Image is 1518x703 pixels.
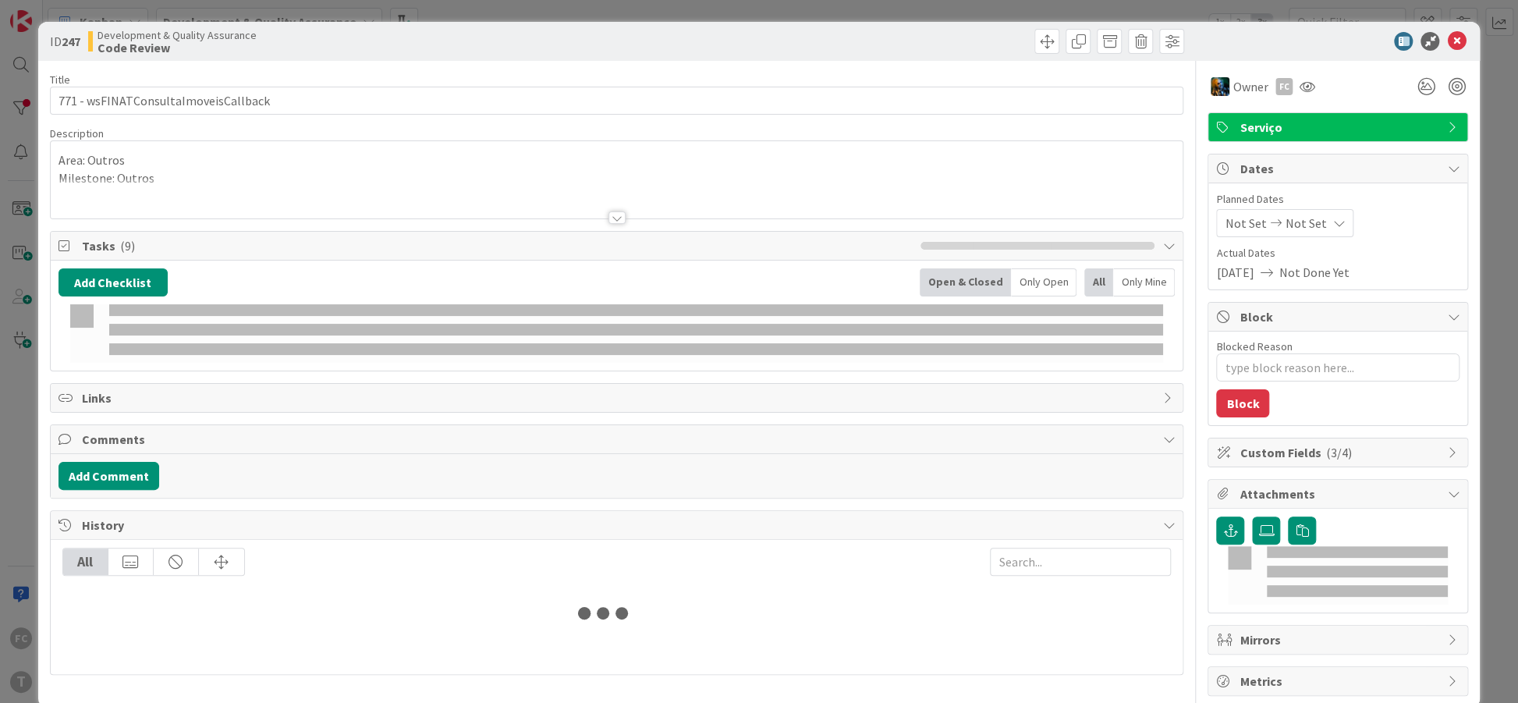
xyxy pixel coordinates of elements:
span: ( 3/4 ) [1325,445,1351,460]
span: Tasks [82,236,913,255]
img: JC [1211,77,1229,96]
label: Title [50,73,70,87]
b: 247 [62,34,80,49]
div: All [1084,268,1113,296]
span: Mirrors [1240,630,1439,649]
span: Comments [82,430,1155,449]
div: FC [1275,78,1293,95]
label: Blocked Reason [1216,339,1292,353]
span: Metrics [1240,672,1439,691]
input: type card name here... [50,87,1184,115]
span: History [82,516,1155,534]
span: ( 9 ) [120,238,135,254]
input: Search... [990,548,1171,576]
span: Not Done Yet [1279,263,1349,282]
button: Add Checklist [59,268,168,296]
span: Custom Fields [1240,443,1439,462]
span: Not Set [1285,214,1326,233]
div: Only Open [1011,268,1076,296]
span: [DATE] [1216,263,1254,282]
span: Serviço [1240,118,1439,137]
span: Description [50,126,104,140]
b: Code Review [98,41,257,54]
button: Block [1216,389,1269,417]
div: Open & Closed [920,268,1011,296]
button: Add Comment [59,462,159,490]
div: All [63,549,108,575]
span: ID [50,32,80,51]
span: Block [1240,307,1439,326]
span: Links [82,389,1155,407]
div: Only Mine [1113,268,1175,296]
span: Development & Quality Assurance [98,29,257,41]
span: Planned Dates [1216,191,1459,208]
p: Area: Outros [59,151,1176,169]
span: Not Set [1225,214,1266,233]
p: Milestone: Outros [59,169,1176,187]
span: Attachments [1240,485,1439,503]
span: Actual Dates [1216,245,1459,261]
span: Owner [1232,77,1268,96]
span: Dates [1240,159,1439,178]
